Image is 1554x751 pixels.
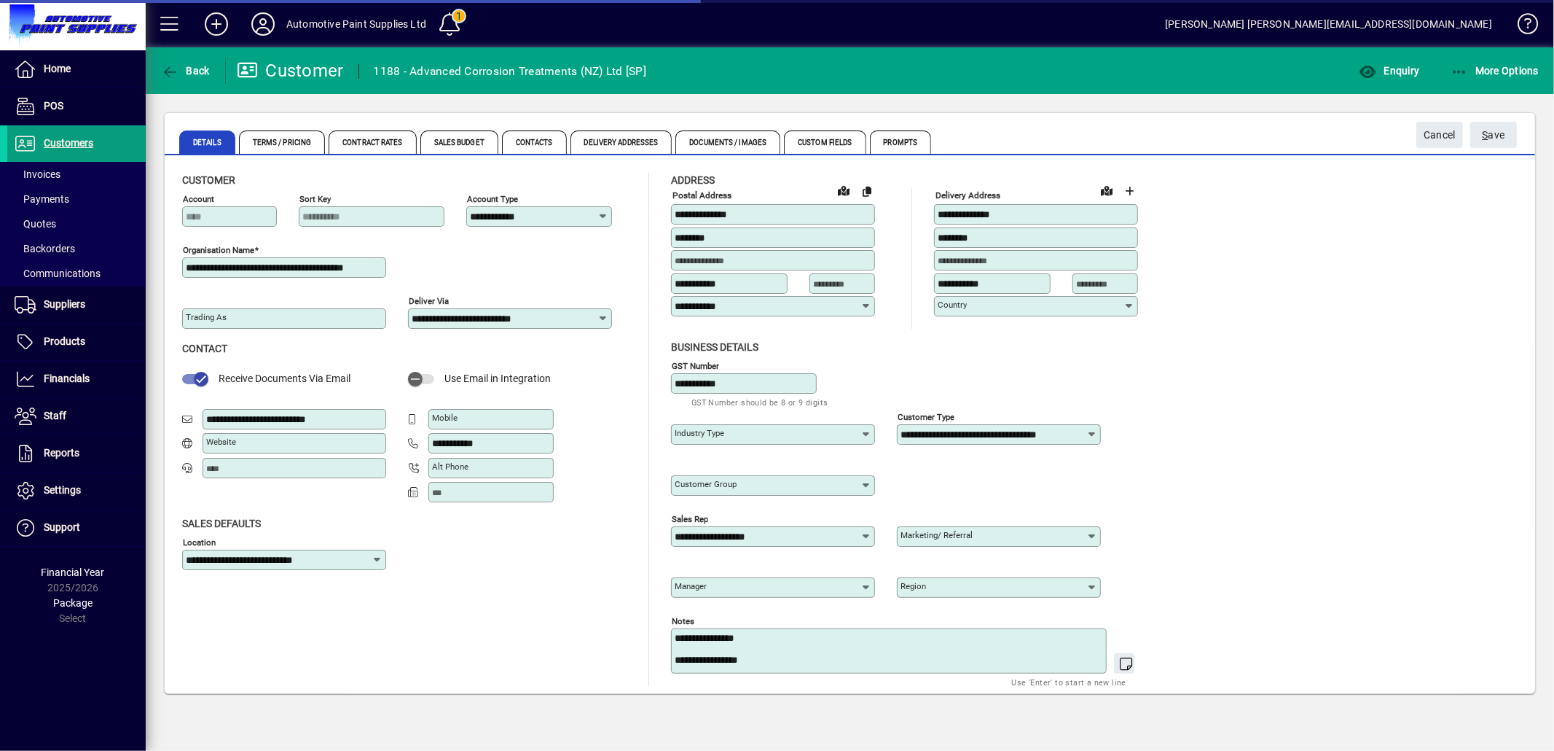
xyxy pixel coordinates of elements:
mat-label: Customer group [675,479,737,489]
button: Cancel [1416,122,1463,148]
mat-label: Trading as [186,312,227,322]
a: Products [7,324,146,360]
mat-label: Region [900,581,926,591]
mat-label: Account Type [467,194,518,204]
mat-label: Sales rep [672,513,708,524]
span: Receive Documents Via Email [219,373,350,384]
mat-label: Website [206,437,236,447]
button: Add [193,11,240,37]
span: Custom Fields [784,131,866,154]
span: Sales defaults [182,518,261,529]
span: Sales Budget [420,131,498,154]
a: Payments [7,187,146,211]
span: Business details [671,341,758,353]
mat-hint: GST Number should be 8 or 9 digits [691,394,828,410]
a: View on map [832,179,855,202]
span: Products [44,335,85,347]
span: POS [44,100,63,112]
a: Support [7,510,146,546]
mat-label: Industry type [675,428,724,438]
button: Enquiry [1355,58,1423,84]
span: Financials [44,373,90,384]
span: Communications [15,268,101,279]
span: Documents / Images [675,131,780,154]
mat-hint: Use 'Enter' to start a new line [1012,674,1126,690]
mat-label: Deliver via [409,296,449,306]
span: Suppliers [44,298,85,310]
button: Choose address [1118,179,1142,203]
a: Settings [7,472,146,509]
span: Support [44,521,80,533]
mat-label: Location [183,537,216,547]
mat-label: Sort key [299,194,331,204]
span: Cancel [1424,123,1456,147]
span: Contacts [502,131,567,154]
mat-label: Country [938,300,967,310]
span: Payments [15,193,69,205]
a: Backorders [7,236,146,261]
a: Quotes [7,211,146,236]
span: Use Email in Integration [444,373,551,384]
span: Prompts [870,131,932,154]
span: Details [179,131,235,154]
span: Reports [44,447,79,459]
span: Staff [44,410,66,421]
span: Customers [44,137,93,149]
a: POS [7,88,146,125]
span: Delivery Addresses [570,131,672,154]
a: Communications [7,261,146,286]
span: Financial Year [42,567,105,578]
div: Customer [237,59,344,82]
a: Suppliers [7,287,146,323]
mat-label: Customer type [898,411,954,421]
a: Staff [7,398,146,435]
span: Contact [182,343,227,354]
div: 1188 - Advanced Corrosion Treatments (NZ) Ltd [SP] [374,60,647,83]
span: ave [1483,123,1505,147]
button: Back [157,58,213,84]
span: Back [161,65,210,77]
button: Copy to Delivery address [855,179,879,203]
div: Automotive Paint Supplies Ltd [286,12,426,36]
span: Quotes [15,218,56,230]
div: [PERSON_NAME] [PERSON_NAME][EMAIL_ADDRESS][DOMAIN_NAME] [1165,12,1492,36]
app-page-header-button: Back [146,58,226,84]
a: Reports [7,435,146,472]
a: Invoices [7,162,146,187]
button: More Options [1447,58,1543,84]
a: Knowledge Base [1507,3,1536,50]
a: Home [7,51,146,87]
mat-label: GST Number [672,360,719,370]
span: S [1483,129,1488,141]
span: Backorders [15,243,75,254]
mat-label: Manager [675,581,707,591]
span: Terms / Pricing [239,131,326,154]
span: Settings [44,484,81,496]
mat-label: Marketing/ Referral [900,530,973,540]
mat-label: Notes [672,615,694,626]
a: View on map [1095,179,1118,202]
mat-label: Account [183,194,214,204]
span: Customer [182,174,235,186]
mat-label: Alt Phone [432,462,468,472]
span: Package [53,597,93,609]
mat-label: Mobile [432,413,458,423]
span: Invoices [15,168,60,180]
span: Address [671,174,715,186]
span: More Options [1451,65,1539,77]
span: Enquiry [1359,65,1419,77]
button: Profile [240,11,286,37]
button: Save [1470,122,1517,148]
a: Financials [7,361,146,397]
span: Contract Rates [329,131,416,154]
span: Home [44,63,71,74]
mat-label: Organisation name [183,245,254,255]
